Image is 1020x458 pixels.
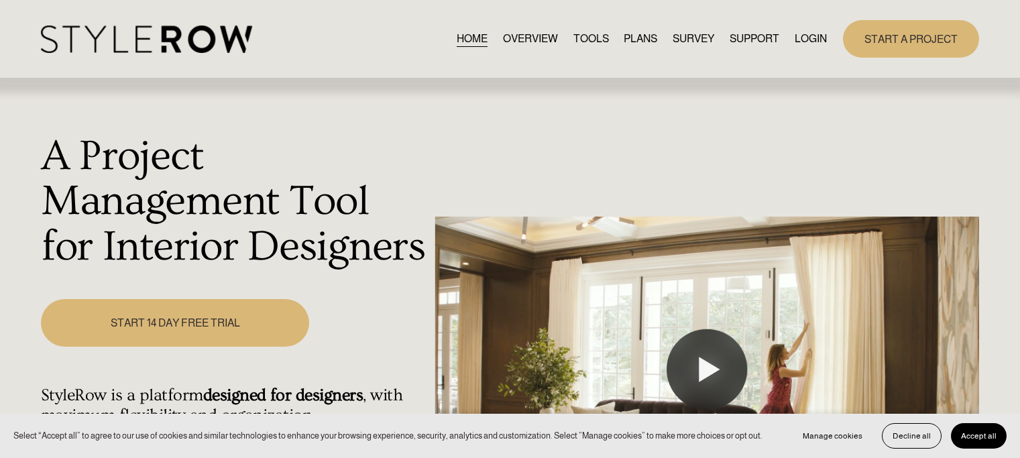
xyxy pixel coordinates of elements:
a: PLANS [624,30,657,48]
button: Accept all [951,423,1007,449]
span: Accept all [961,431,997,441]
strong: designed for designers [203,386,363,405]
a: TOOLS [573,30,609,48]
h4: StyleRow is a platform , with maximum flexibility and organization. [41,386,428,426]
h1: A Project Management Tool for Interior Designers [41,134,428,270]
button: Decline all [882,423,942,449]
span: SUPPORT [730,31,779,47]
a: START A PROJECT [843,20,979,57]
a: HOME [457,30,488,48]
a: LOGIN [795,30,827,48]
img: StyleRow [41,25,252,53]
button: Play [667,329,747,410]
a: OVERVIEW [503,30,558,48]
p: Select “Accept all” to agree to our use of cookies and similar technologies to enhance your brows... [13,429,762,442]
span: Decline all [893,431,931,441]
a: folder dropdown [730,30,779,48]
a: START 14 DAY FREE TRIAL [41,299,309,347]
a: SURVEY [673,30,714,48]
span: Manage cookies [803,431,862,441]
button: Manage cookies [793,423,872,449]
